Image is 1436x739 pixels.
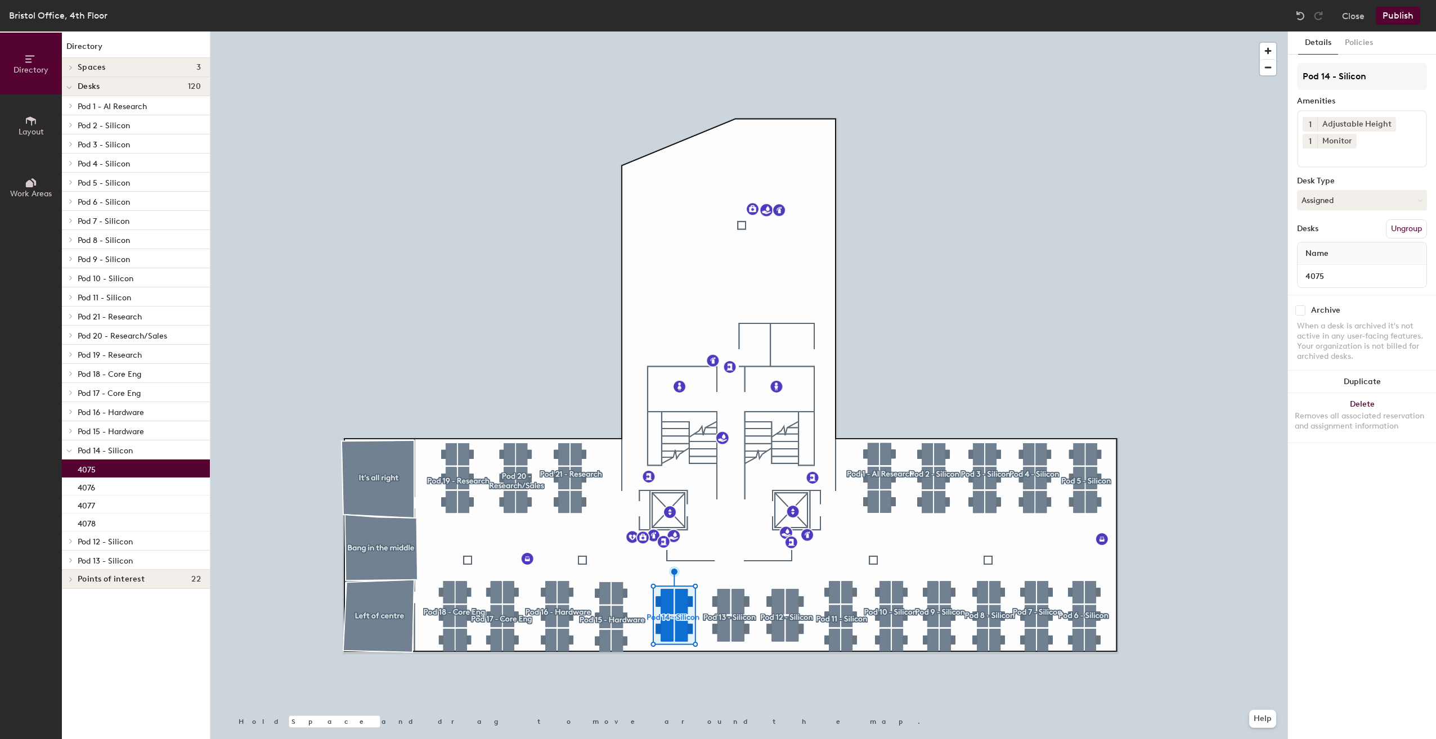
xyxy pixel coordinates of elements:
button: Assigned [1297,190,1427,210]
button: Policies [1338,31,1380,55]
div: Monitor [1317,134,1357,148]
div: Desks [1297,224,1318,233]
span: Pod 2 - Silicon [78,121,130,130]
span: 3 [196,63,201,72]
img: Undo [1295,10,1306,21]
p: 4077 [78,498,95,511]
button: Help [1249,710,1276,728]
button: Details [1298,31,1338,55]
span: Desks [78,82,100,91]
h1: Directory [62,40,210,58]
input: Unnamed desk [1300,268,1424,284]
span: Spaces [78,63,106,72]
span: Pod 12 - Silicon [78,537,133,547]
button: 1 [1303,134,1317,148]
button: Duplicate [1288,371,1436,393]
span: Name [1300,244,1334,264]
div: Amenities [1297,97,1427,106]
button: Close [1342,7,1365,25]
span: Pod 6 - Silicon [78,197,130,207]
span: Pod 8 - Silicon [78,236,130,245]
span: Pod 17 - Core Eng [78,389,141,398]
span: Directory [14,65,48,75]
span: Points of interest [78,575,145,584]
div: Archive [1311,306,1340,315]
span: Pod 16 - Hardware [78,408,144,417]
span: 22 [191,575,201,584]
div: Desk Type [1297,177,1427,186]
span: Pod 11 - Silicon [78,293,131,303]
div: Adjustable Height [1317,117,1396,132]
span: Pod 3 - Silicon [78,140,130,150]
span: Pod 9 - Silicon [78,255,130,264]
p: 4076 [78,480,95,493]
span: Pod 15 - Hardware [78,427,144,436]
span: Pod 1 - AI Research [78,102,147,111]
span: Pod 18 - Core Eng [78,370,141,379]
span: Pod 19 - Research [78,350,142,360]
div: When a desk is archived it's not active in any user-facing features. Your organization is not bil... [1297,321,1427,362]
span: Pod 5 - Silicon [78,178,130,188]
button: DeleteRemoves all associated reservation and assignment information [1288,393,1436,443]
img: Redo [1313,10,1324,21]
span: Pod 20 - Research/Sales [78,331,167,341]
div: Removes all associated reservation and assignment information [1295,411,1429,431]
button: Publish [1376,7,1420,25]
span: Work Areas [10,189,52,199]
span: 1 [1309,119,1312,130]
div: Bristol Office, 4th Floor [9,8,107,22]
span: 120 [188,82,201,91]
span: Pod 13 - Silicon [78,556,133,566]
button: Ungroup [1386,219,1427,238]
span: Layout [19,127,44,137]
span: 1 [1309,136,1312,147]
span: Pod 14 - Silicon [78,446,133,456]
button: 1 [1303,117,1317,132]
span: Pod 4 - Silicon [78,159,130,169]
span: Pod 7 - Silicon [78,217,129,226]
p: 4078 [78,516,96,529]
span: Pod 21 - Research [78,312,142,322]
p: 4075 [78,462,96,475]
span: Pod 10 - Silicon [78,274,133,283]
